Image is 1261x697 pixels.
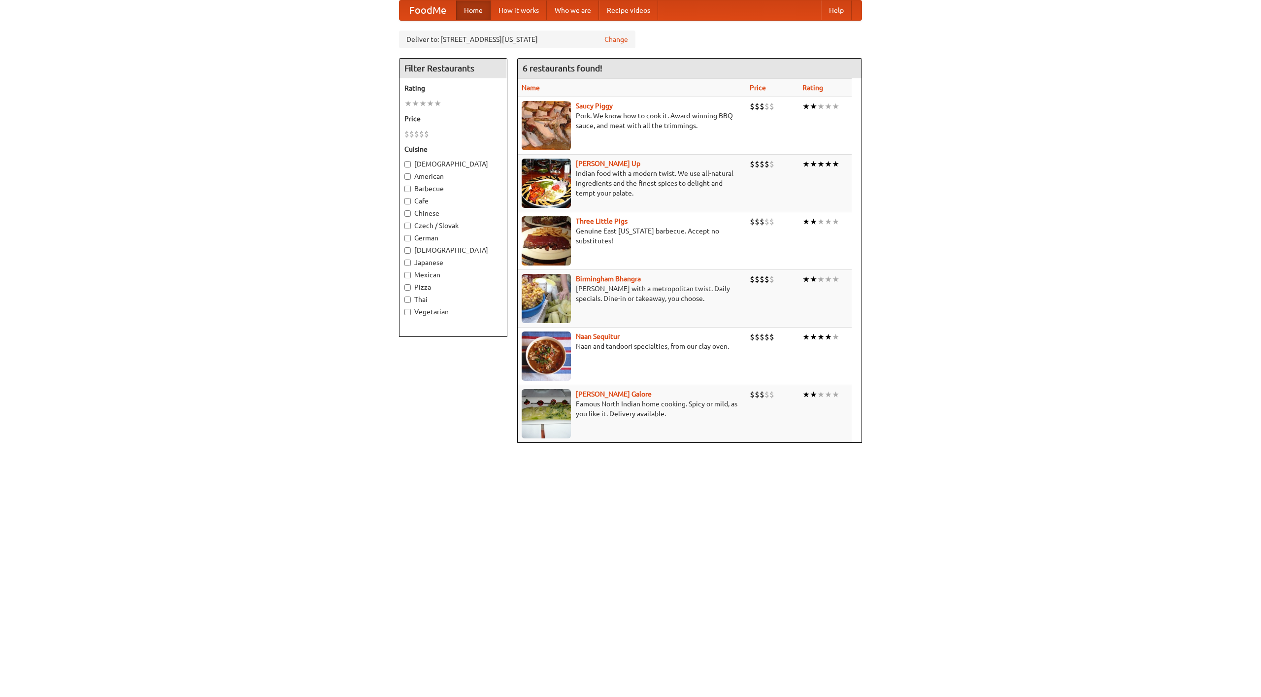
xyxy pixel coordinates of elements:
[522,341,742,351] p: Naan and tandoori specialties, from our clay oven.
[825,332,832,342] li: ★
[802,389,810,400] li: ★
[522,111,742,131] p: Pork. We know how to cook it. Award-winning BBQ sauce, and meat with all the trimmings.
[576,217,628,225] a: Three Little Pigs
[404,208,502,218] label: Chinese
[750,216,755,227] li: $
[832,101,839,112] li: ★
[825,216,832,227] li: ★
[832,332,839,342] li: ★
[817,216,825,227] li: ★
[764,216,769,227] li: $
[522,389,571,438] img: currygalore.jpg
[576,275,641,283] b: Birmingham Bhangra
[760,159,764,169] li: $
[755,101,760,112] li: $
[825,101,832,112] li: ★
[576,390,652,398] a: [PERSON_NAME] Galore
[404,270,502,280] label: Mexican
[522,226,742,246] p: Genuine East [US_STATE] barbecue. Accept no substitutes!
[760,101,764,112] li: $
[832,216,839,227] li: ★
[404,221,502,231] label: Czech / Slovak
[576,102,613,110] a: Saucy Piggy
[414,129,419,139] li: $
[821,0,852,20] a: Help
[576,160,640,167] a: [PERSON_NAME] Up
[802,84,823,92] a: Rating
[576,332,620,340] a: Naan Sequitur
[750,84,766,92] a: Price
[404,114,502,124] h5: Price
[404,258,502,267] label: Japanese
[802,216,810,227] li: ★
[769,274,774,285] li: $
[404,159,502,169] label: [DEMOGRAPHIC_DATA]
[404,233,502,243] label: German
[764,159,769,169] li: $
[769,159,774,169] li: $
[825,274,832,285] li: ★
[522,332,571,381] img: naansequitur.jpg
[404,284,411,291] input: Pizza
[769,389,774,400] li: $
[817,389,825,400] li: ★
[760,216,764,227] li: $
[810,274,817,285] li: ★
[404,272,411,278] input: Mexican
[832,159,839,169] li: ★
[399,31,635,48] div: Deliver to: [STREET_ADDRESS][US_STATE]
[802,159,810,169] li: ★
[522,159,571,208] img: curryup.jpg
[817,159,825,169] li: ★
[750,159,755,169] li: $
[522,101,571,150] img: saucy.jpg
[404,129,409,139] li: $
[825,389,832,400] li: ★
[547,0,599,20] a: Who we are
[424,129,429,139] li: $
[522,216,571,266] img: littlepigs.jpg
[810,389,817,400] li: ★
[825,159,832,169] li: ★
[404,297,411,303] input: Thai
[755,332,760,342] li: $
[399,59,507,78] h4: Filter Restaurants
[404,173,411,180] input: American
[755,216,760,227] li: $
[491,0,547,20] a: How it works
[412,98,419,109] li: ★
[434,98,441,109] li: ★
[404,223,411,229] input: Czech / Slovak
[755,389,760,400] li: $
[404,186,411,192] input: Barbecue
[750,332,755,342] li: $
[404,307,502,317] label: Vegetarian
[522,168,742,198] p: Indian food with a modern twist. We use all-natural ingredients and the finest spices to delight ...
[802,274,810,285] li: ★
[769,216,774,227] li: $
[419,129,424,139] li: $
[399,0,456,20] a: FoodMe
[404,144,502,154] h5: Cuisine
[456,0,491,20] a: Home
[764,389,769,400] li: $
[522,84,540,92] a: Name
[750,389,755,400] li: $
[760,274,764,285] li: $
[810,159,817,169] li: ★
[810,216,817,227] li: ★
[764,101,769,112] li: $
[750,274,755,285] li: $
[427,98,434,109] li: ★
[599,0,658,20] a: Recipe videos
[832,389,839,400] li: ★
[755,274,760,285] li: $
[817,274,825,285] li: ★
[404,198,411,204] input: Cafe
[522,399,742,419] p: Famous North Indian home cooking. Spicy or mild, as you like it. Delivery available.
